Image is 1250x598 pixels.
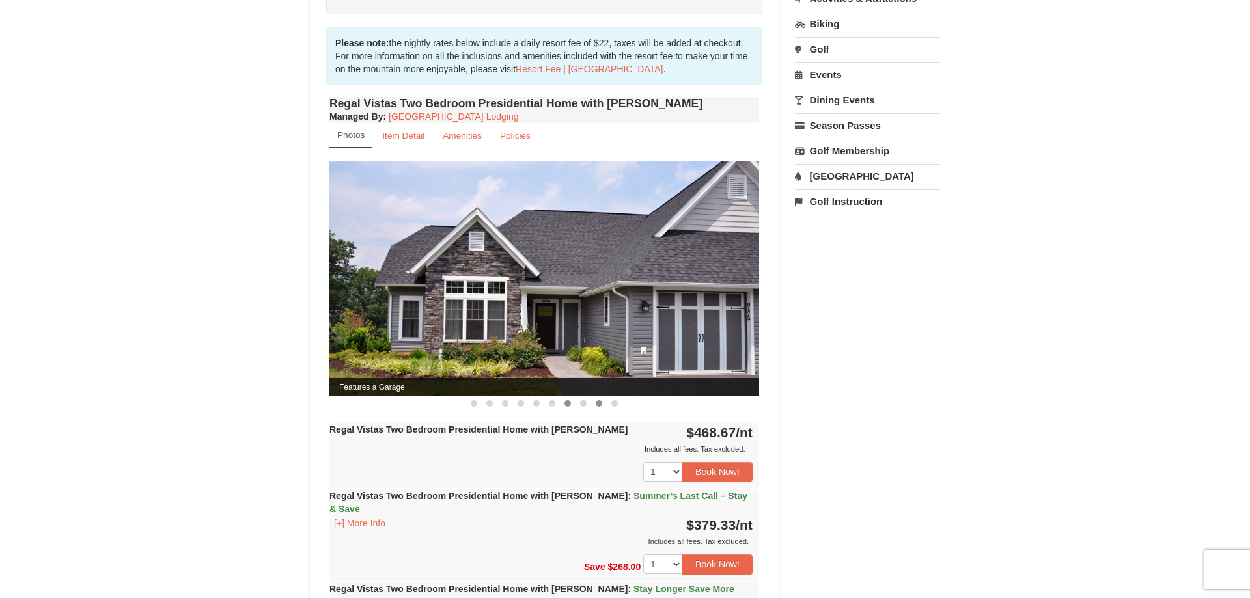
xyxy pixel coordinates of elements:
[492,123,539,148] a: Policies
[795,139,940,163] a: Golf Membership
[736,517,753,532] span: /nt
[329,123,372,148] a: Photos
[434,123,490,148] a: Amenities
[329,442,753,455] div: Includes all fees. Tax excluded.
[329,97,759,110] h4: Regal Vistas Two Bedroom Presidential Home with [PERSON_NAME]
[516,64,663,74] a: Resort Fee | [GEOGRAPHIC_DATA]
[795,37,940,61] a: Golf
[329,491,747,514] strong: Regal Vistas Two Bedroom Presidential Home with [PERSON_NAME]
[682,462,753,482] button: Book Now!
[628,491,631,501] span: :
[584,562,605,572] span: Save
[329,111,386,122] strong: :
[628,584,631,594] span: :
[795,113,940,137] a: Season Passes
[329,584,734,594] strong: Regal Vistas Two Bedroom Presidential Home with [PERSON_NAME]
[608,562,641,572] span: $268.00
[682,554,753,574] button: Book Now!
[736,425,753,440] span: /nt
[795,164,940,188] a: [GEOGRAPHIC_DATA]
[389,111,518,122] a: [GEOGRAPHIC_DATA] Lodging
[795,62,940,87] a: Events
[686,425,753,440] strong: $468.67
[335,38,389,48] strong: Please note:
[326,27,762,85] div: the nightly rates below include a daily resort fee of $22, taxes will be added at checkout. For m...
[686,517,736,532] span: $379.33
[329,424,628,435] strong: Regal Vistas Two Bedroom Presidential Home with [PERSON_NAME]
[337,130,365,140] small: Photos
[633,584,734,594] span: Stay Longer Save More
[329,111,383,122] span: Managed By
[382,131,424,141] small: Item Detail
[795,12,940,36] a: Biking
[500,131,531,141] small: Policies
[329,535,753,548] div: Includes all fees. Tax excluded.
[329,378,759,396] span: Features a Garage
[443,131,482,141] small: Amenities
[795,88,940,112] a: Dining Events
[329,516,390,530] button: [+] More Info
[795,189,940,213] a: Golf Instruction
[329,161,759,396] img: Features a Garage
[374,123,433,148] a: Item Detail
